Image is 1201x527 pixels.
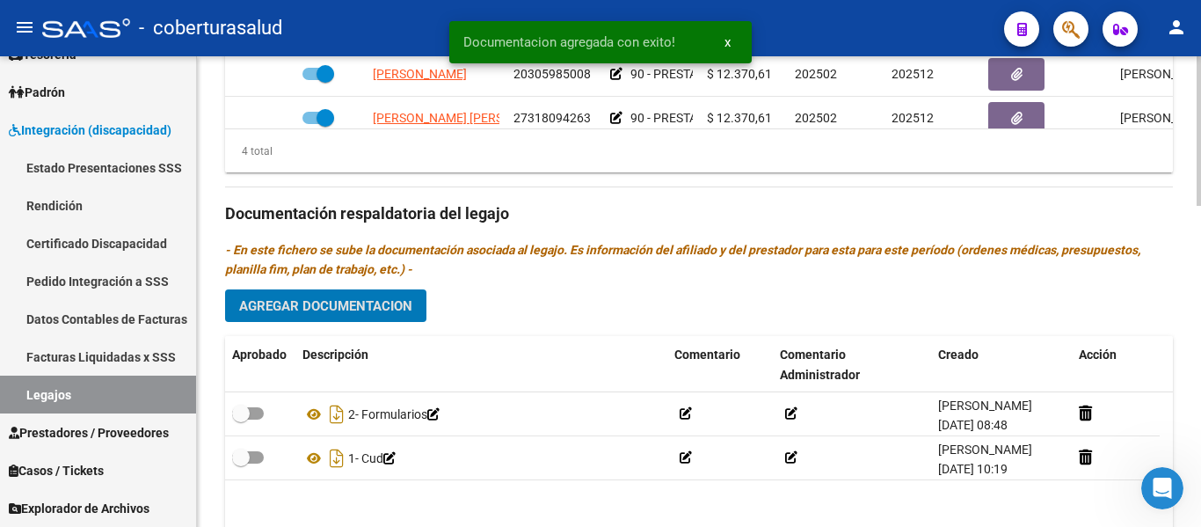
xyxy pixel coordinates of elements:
[295,336,667,394] datatable-header-cell: Descripción
[773,336,931,394] datatable-header-cell: Comentario Administrador
[9,461,104,480] span: Casos / Tickets
[710,26,745,58] button: x
[239,298,412,314] span: Agregar Documentacion
[795,111,837,125] span: 202502
[232,348,287,362] span: Aprobado
[139,9,282,48] span: - coberturasalud
[9,423,169,443] span: Prestadores / Proveedores
[780,348,860,382] span: Comentario Administrador
[14,17,35,38] mat-icon: menu
[795,67,837,81] span: 202502
[225,142,273,161] div: 4 total
[707,111,772,125] span: $ 12.370,61
[1079,348,1117,362] span: Acción
[724,34,731,50] span: x
[892,67,934,81] span: 202512
[225,243,1140,276] i: - En este fichero se sube la documentación asociada al legajo. Es información del afiliado y del ...
[938,443,1032,457] span: [PERSON_NAME]
[9,121,171,140] span: Integración (discapacidad)
[325,444,348,472] i: Descargar documento
[9,499,149,518] span: Explorador de Archivos
[1072,336,1160,394] datatable-header-cell: Acción
[225,289,426,322] button: Agregar Documentacion
[938,418,1008,432] span: [DATE] 08:48
[938,348,979,362] span: Creado
[9,83,65,102] span: Padrón
[667,336,773,394] datatable-header-cell: Comentario
[373,67,467,81] span: [PERSON_NAME]
[225,201,1173,226] h3: Documentación respaldatoria del legajo
[630,111,901,125] span: 90 - PRESTACION DE APOYO EN [MEDICAL_DATA]
[1141,467,1183,509] iframe: Intercom live chat
[302,348,368,362] span: Descripción
[325,400,348,428] i: Descargar documento
[225,336,295,394] datatable-header-cell: Aprobado
[463,33,675,51] span: Documentacion agregada con exito!
[373,111,564,125] span: [PERSON_NAME] [PERSON_NAME]
[674,348,740,362] span: Comentario
[938,399,1032,413] span: [PERSON_NAME]
[302,400,660,428] div: 2- Formularios
[938,462,1008,476] span: [DATE] 10:19
[1166,17,1187,38] mat-icon: person
[513,111,591,125] span: 27318094263
[892,111,934,125] span: 202512
[302,444,660,472] div: 1- Cud
[931,336,1072,394] datatable-header-cell: Creado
